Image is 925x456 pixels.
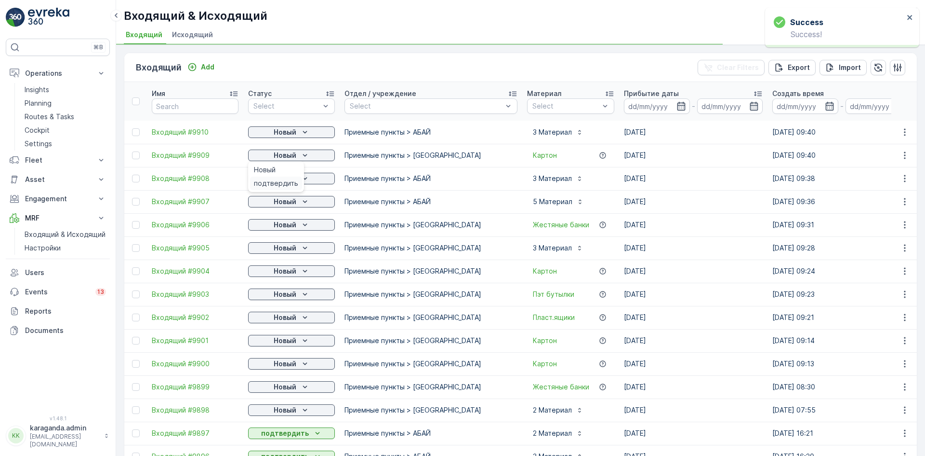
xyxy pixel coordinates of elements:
[274,336,296,345] p: Новый
[274,266,296,276] p: Новый
[248,89,272,98] p: Статус
[774,30,904,39] p: Success!
[619,144,767,167] td: [DATE]
[619,352,767,375] td: [DATE]
[152,359,238,369] a: Входящий #9900
[533,197,572,207] p: 5 Материал
[340,399,522,422] td: Приемные пункты > [GEOGRAPHIC_DATA]
[767,260,916,283] td: [DATE] 09:24
[532,101,599,111] p: Select
[533,127,572,137] p: 3 Материал
[248,161,304,192] ul: Новый
[248,335,335,346] button: Новый
[132,383,140,391] div: Toggle Row Selected
[132,221,140,229] div: Toggle Row Selected
[772,89,824,98] p: Создать время
[152,151,238,160] a: Входящий #9909
[21,228,110,241] a: Входящий & Исходящий
[767,167,916,190] td: [DATE] 09:38
[21,124,110,137] a: Cockpit
[30,433,99,448] p: [EMAIL_ADDRESS][DOMAIN_NAME]
[152,89,165,98] p: Имя
[132,128,140,136] div: Toggle Row Selected
[152,405,238,415] a: Входящий #9898
[344,89,416,98] p: Отдел / учреждение
[350,101,502,111] p: Select
[152,220,238,230] span: Входящий #9906
[6,151,110,170] button: Fleet
[619,306,767,329] td: [DATE]
[6,415,110,421] span: v 1.48.1
[124,8,267,24] p: Входящий & Исходящий
[132,290,140,298] div: Toggle Row Selected
[619,213,767,236] td: [DATE]
[533,243,572,253] p: 3 Материал
[340,306,522,329] td: Приемные пункты > [GEOGRAPHIC_DATA]
[30,423,99,433] p: karaganda.admin
[152,98,238,114] input: Search
[533,405,572,415] p: 2 Материал
[6,263,110,282] a: Users
[25,243,61,253] p: Настройки
[6,282,110,302] a: Events13
[274,220,296,230] p: Новый
[527,89,561,98] p: Материал
[907,14,913,23] button: close
[132,152,140,159] div: Toggle Row Selected
[248,150,335,161] button: Новый
[25,175,91,184] p: Asset
[25,326,106,335] p: Documents
[152,197,238,207] span: Входящий #9907
[25,268,106,277] p: Users
[152,313,238,322] a: Входящий #9902
[340,329,522,352] td: Приемные пункты > [GEOGRAPHIC_DATA]
[132,175,140,182] div: Toggle Row Selected
[846,98,912,114] input: dd/mm/yyyy
[132,244,140,252] div: Toggle Row Selected
[274,127,296,137] p: Новый
[527,124,589,140] button: 3 Материал
[533,313,575,322] a: Пласт.ящики
[767,399,916,422] td: [DATE] 07:55
[132,406,140,414] div: Toggle Row Selected
[25,287,90,297] p: Events
[261,428,309,438] p: подтвердить
[21,83,110,97] a: Insights
[6,208,110,228] button: MRF
[274,382,296,392] p: Новый
[152,266,238,276] a: Входящий #9904
[619,260,767,283] td: [DATE]
[533,382,589,392] a: Жестяные банки
[248,381,335,393] button: Новый
[274,197,296,207] p: Новый
[698,60,765,75] button: Clear Filters
[274,359,296,369] p: Новый
[340,375,522,399] td: Приемные пункты > [GEOGRAPHIC_DATA]
[25,125,50,135] p: Cockpit
[152,243,238,253] span: Входящий #9905
[25,69,91,78] p: Operations
[6,189,110,208] button: Engagement
[340,352,522,375] td: Приемные пункты > [GEOGRAPHIC_DATA]
[6,302,110,321] a: Reports
[767,329,916,352] td: [DATE] 09:14
[6,64,110,83] button: Operations
[692,100,695,112] p: -
[527,240,589,256] button: 3 Материал
[767,190,916,213] td: [DATE] 09:36
[254,179,298,188] span: подтвердить
[132,198,140,206] div: Toggle Row Selected
[274,243,296,253] p: Новый
[819,60,867,75] button: Import
[25,194,91,204] p: Engagement
[21,137,110,151] a: Settings
[126,30,162,40] span: Входящий
[767,121,916,144] td: [DATE] 09:40
[790,16,823,28] h3: Success
[248,289,335,300] button: Новый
